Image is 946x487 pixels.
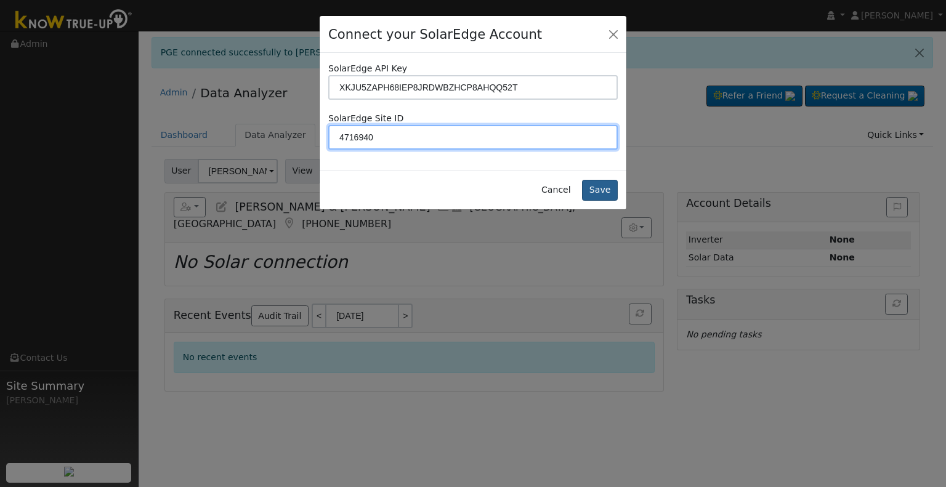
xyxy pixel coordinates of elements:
label: SolarEdge Site ID [328,112,403,125]
button: Save [582,180,618,201]
label: SolarEdge API Key [328,62,407,75]
button: Cancel [534,180,578,201]
h4: Connect your SolarEdge Account [328,25,542,44]
button: Close [605,25,622,42]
